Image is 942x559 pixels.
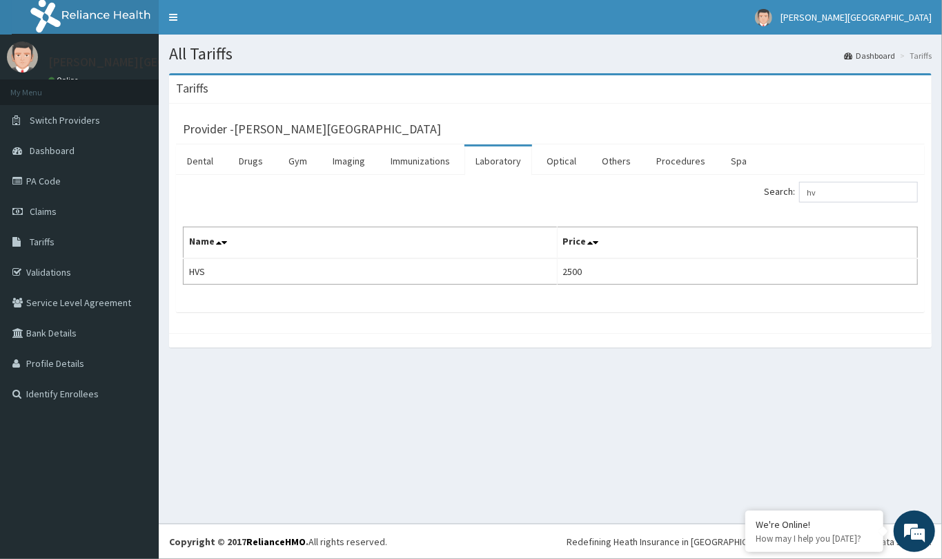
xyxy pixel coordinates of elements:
textarea: Type your message and hit 'Enter' [7,377,263,426]
a: Others [591,146,642,176]
a: Drugs [228,146,274,176]
img: User Image [7,41,38,73]
a: Spa [720,146,758,176]
th: Name [184,227,558,259]
footer: All rights reserved. [159,524,942,559]
img: d_794563401_company_1708531726252_794563401 [26,69,56,104]
span: [PERSON_NAME][GEOGRAPHIC_DATA] [781,11,932,23]
td: HVS [184,258,558,285]
img: User Image [755,9,772,26]
h3: Provider - [PERSON_NAME][GEOGRAPHIC_DATA] [183,123,441,135]
strong: Copyright © 2017 . [169,536,308,548]
a: Laboratory [464,146,532,176]
a: Immunizations [380,146,461,176]
a: Procedures [645,146,716,176]
div: Minimize live chat window [226,7,259,40]
a: Imaging [322,146,376,176]
span: Claims [30,205,57,218]
span: Tariffs [30,236,55,248]
p: [PERSON_NAME][GEOGRAPHIC_DATA] [48,56,253,68]
h3: Tariffs [176,82,208,95]
a: Dashboard [844,50,895,61]
label: Search: [764,182,918,202]
a: Gym [277,146,318,176]
div: Redefining Heath Insurance in [GEOGRAPHIC_DATA] using Telemedicine and Data Science! [567,535,932,549]
div: Chat with us now [72,77,232,95]
a: Optical [536,146,587,176]
a: RelianceHMO [246,536,306,548]
a: Dental [176,146,224,176]
span: Switch Providers [30,114,100,126]
p: How may I help you today? [756,533,873,544]
span: Dashboard [30,144,75,157]
th: Price [557,227,917,259]
td: 2500 [557,258,917,285]
h1: All Tariffs [169,45,932,63]
span: We're online! [80,174,190,314]
li: Tariffs [896,50,932,61]
input: Search: [799,182,918,202]
div: We're Online! [756,518,873,531]
a: Online [48,75,81,85]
